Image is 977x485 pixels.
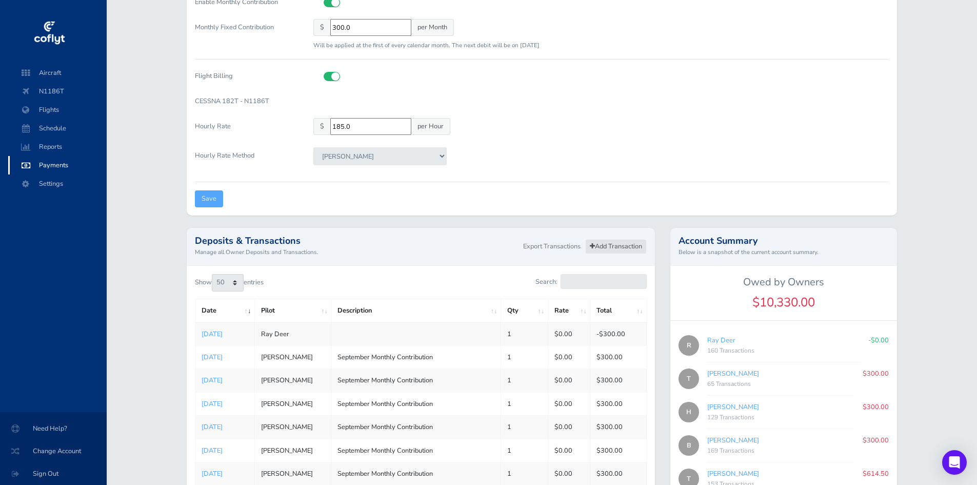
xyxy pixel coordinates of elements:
[679,247,888,257] small: Below is a snapshot of the current account summary.
[863,435,889,445] p: $300.00
[707,446,854,456] div: 169 Transactions
[679,402,699,422] span: H
[187,68,305,85] label: Flight Billing
[331,439,501,462] td: September Monthly Contribution
[202,446,223,455] a: [DATE]
[585,239,647,254] a: Add Transaction
[187,19,305,51] label: Monthly Fixed Contribution
[331,369,501,392] td: September Monthly Contribution
[411,19,454,36] span: per Month
[202,329,223,339] a: [DATE]
[212,274,244,292] select: Showentries
[254,369,331,392] td: [PERSON_NAME]
[863,368,889,379] p: $300.00
[254,345,331,368] td: [PERSON_NAME]
[331,392,501,415] td: September Monthly Contribution
[670,276,896,288] h5: Owed by Owners
[187,118,305,139] label: Hourly Rate
[12,442,94,460] span: Change Account
[590,345,647,368] td: $300.00
[548,299,590,322] th: Rate: activate to sort column ascending
[590,322,647,345] td: -$300.00
[501,299,548,322] th: Qty: activate to sort column ascending
[590,369,647,392] td: $300.00
[548,322,590,345] td: $0.00
[18,156,96,174] span: Payments
[202,469,223,478] a: [DATE]
[12,419,94,438] span: Need Help?
[202,376,223,385] a: [DATE]
[313,19,331,36] span: $
[331,345,501,368] td: September Monthly Contribution
[501,416,548,439] td: 1
[707,369,759,378] a: [PERSON_NAME]
[18,138,96,156] span: Reports
[331,416,501,439] td: September Monthly Contribution
[411,118,450,135] span: per Hour
[707,346,860,356] div: 160 Transactions
[501,322,548,345] td: 1
[707,436,759,445] a: [PERSON_NAME]
[195,274,264,292] label: Show entries
[18,119,96,138] span: Schedule
[195,247,519,257] small: Manage all Owner Deposits and Transactions.
[254,439,331,462] td: [PERSON_NAME]
[501,369,548,392] td: 1
[679,335,699,356] span: R
[32,18,66,49] img: coflyt logo
[548,416,590,439] td: $0.00
[202,422,223,432] a: [DATE]
[202,353,223,362] a: [DATE]
[707,402,759,412] a: [PERSON_NAME]
[519,239,585,254] a: Export Transactions
[501,392,548,415] td: 1
[202,399,223,409] a: [DATE]
[18,101,96,119] span: Flights
[254,322,331,345] td: Ray Deer
[254,416,331,439] td: [PERSON_NAME]
[501,345,548,368] td: 1
[561,274,647,289] input: Search:
[679,236,888,245] h2: Account Summary
[18,82,96,101] span: N1186T
[942,450,967,475] div: Open Intercom Messenger
[535,274,647,289] label: Search:
[548,439,590,462] td: $0.00
[18,64,96,82] span: Aircraft
[187,93,305,110] label: CESSNA 182T - N1186T
[707,379,854,390] div: 65 Transactions
[548,392,590,415] td: $0.00
[12,464,94,483] span: Sign Out
[548,369,590,392] td: $0.00
[195,190,223,207] input: Save
[679,368,699,389] span: T
[590,416,647,439] td: $300.00
[868,335,889,345] p: -$0.00
[331,299,501,322] th: Description: activate to sort column ascending
[254,299,331,322] th: Pilot: activate to sort column ascending
[707,336,735,345] a: Ray Deer
[254,392,331,415] td: [PERSON_NAME]
[590,392,647,415] td: $300.00
[313,41,540,49] small: Will be applied at the first of every calendar month. The next debit will be on [DATE]
[679,435,699,456] span: B
[313,118,331,135] span: $
[195,299,254,322] th: Date: activate to sort column ascending
[187,147,305,173] label: Hourly Rate Method
[195,236,519,245] h2: Deposits & Transactions
[863,402,889,412] p: $300.00
[707,413,854,423] div: 129 Transactions
[670,293,896,312] div: $10,330.00
[590,299,647,322] th: Total: activate to sort column ascending
[590,439,647,462] td: $300.00
[501,439,548,462] td: 1
[863,469,889,479] p: $614.50
[707,469,759,478] a: [PERSON_NAME]
[548,345,590,368] td: $0.00
[18,174,96,193] span: Settings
